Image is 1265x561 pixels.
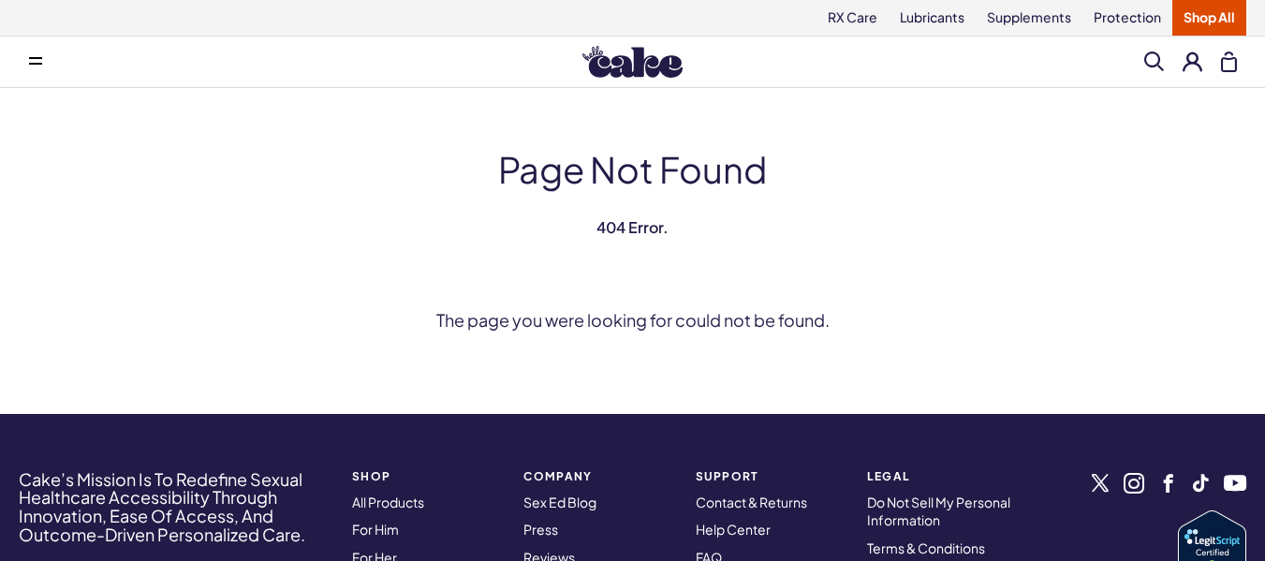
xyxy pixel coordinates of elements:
[696,521,771,538] a: Help Center
[696,494,807,510] a: Contact & Returns
[523,521,558,538] a: Press
[867,539,985,556] a: Terms & Conditions
[523,494,596,510] a: Sex Ed Blog
[352,521,399,538] a: For Him
[28,307,1237,332] p: The page you were looking for could not be found.
[867,494,1010,529] a: Do Not Sell My Personal Information
[352,470,501,482] strong: SHOP
[19,470,328,544] h4: Cake’s Mission Is To Redefine Sexual Healthcare Accessibility Through Innovation, Ease Of Access,...
[352,494,424,510] a: All Products
[28,144,1237,194] h1: Page Not Found
[867,470,1016,482] strong: Legal
[582,46,683,78] img: Hello Cake
[696,470,845,482] strong: Support
[28,217,1237,238] span: 404 Error.
[523,470,672,482] strong: COMPANY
